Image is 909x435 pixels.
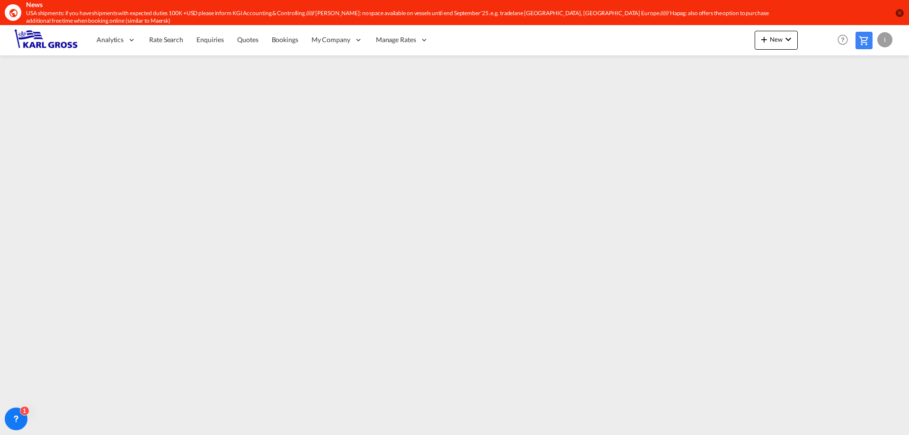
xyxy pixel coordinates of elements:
[265,25,305,55] a: Bookings
[272,36,298,44] span: Bookings
[97,35,124,44] span: Analytics
[196,36,224,44] span: Enquiries
[26,9,769,26] div: USA shipments: if you have shipments with expected duties 100K +USD please inform KGI Accounting ...
[305,25,369,55] div: My Company
[237,36,258,44] span: Quotes
[312,35,350,44] span: My Company
[758,36,794,43] span: New
[755,31,798,50] button: icon-plus 400-fgNewicon-chevron-down
[758,34,770,45] md-icon: icon-plus 400-fg
[231,25,265,55] a: Quotes
[877,32,892,47] div: I
[190,25,231,55] a: Enquiries
[376,35,416,44] span: Manage Rates
[835,32,851,48] span: Help
[14,29,78,51] img: 3269c73066d711f095e541db4db89301.png
[835,32,856,49] div: Help
[9,8,18,18] md-icon: icon-earth
[149,36,183,44] span: Rate Search
[90,25,143,55] div: Analytics
[783,34,794,45] md-icon: icon-chevron-down
[369,25,435,55] div: Manage Rates
[143,25,190,55] a: Rate Search
[895,8,904,18] button: icon-close-circle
